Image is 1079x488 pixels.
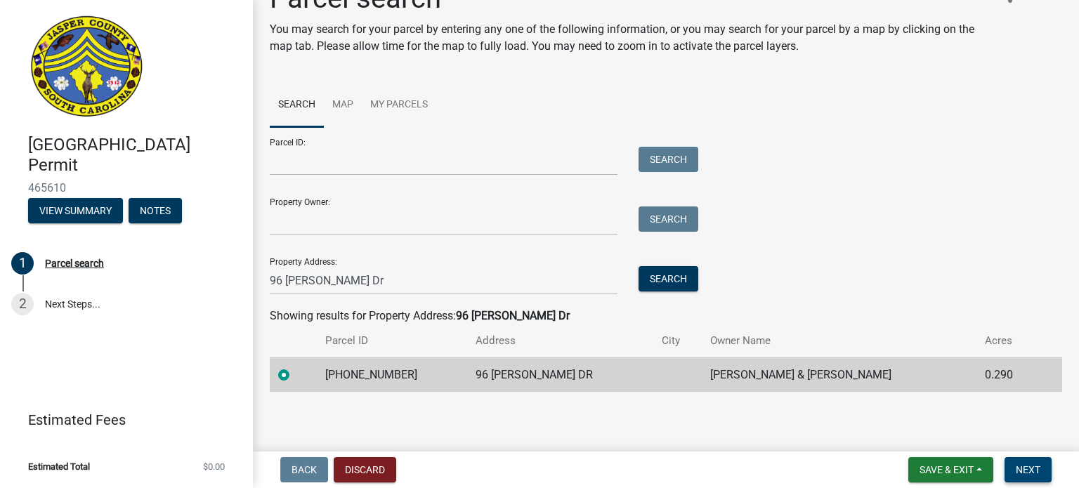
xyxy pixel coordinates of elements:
button: View Summary [28,198,123,223]
span: Next [1016,464,1040,475]
button: Save & Exit [908,457,993,482]
div: Showing results for Property Address: [270,308,1062,324]
th: Acres [976,324,1039,357]
span: Estimated Total [28,462,90,471]
button: Search [639,206,698,232]
span: Save & Exit [920,464,974,475]
button: Next [1005,457,1052,482]
span: Back [292,464,317,475]
td: 96 [PERSON_NAME] DR [467,357,653,392]
wm-modal-confirm: Notes [129,206,182,217]
span: $0.00 [203,462,225,471]
div: 1 [11,252,34,275]
button: Notes [129,198,182,223]
a: My Parcels [362,83,436,128]
button: Back [280,457,328,482]
th: City [653,324,702,357]
button: Discard [334,457,396,482]
h4: [GEOGRAPHIC_DATA] Permit [28,135,242,176]
td: [PERSON_NAME] & [PERSON_NAME] [702,357,976,392]
strong: 96 [PERSON_NAME] Dr [456,309,570,322]
a: Search [270,83,324,128]
button: Search [639,147,698,172]
td: 0.290 [976,357,1039,392]
div: 2 [11,293,34,315]
div: Parcel search [45,258,104,268]
td: [PHONE_NUMBER] [317,357,468,392]
img: Jasper County, South Carolina [28,15,145,120]
span: 465610 [28,181,225,194]
a: Estimated Fees [11,406,230,434]
th: Owner Name [702,324,976,357]
th: Parcel ID [317,324,468,357]
a: Map [324,83,362,128]
th: Address [467,324,653,357]
p: You may search for your parcel by entering any one of the following information, or you may searc... [270,21,986,55]
button: Search [639,266,698,291]
wm-modal-confirm: Summary [28,206,123,217]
